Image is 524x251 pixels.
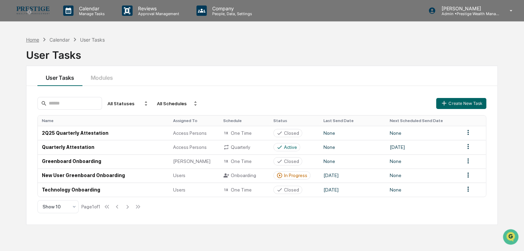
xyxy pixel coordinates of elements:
[284,144,297,150] div: Active
[207,6,255,11] p: Company
[386,116,460,126] th: Next Scheduled Send Date
[284,130,299,136] div: Closed
[436,11,500,16] p: Admin • Prestige Wealth Management
[7,14,125,25] p: How can we help?
[223,158,265,164] div: One Time
[82,66,121,86] button: Modules
[38,168,169,183] td: New User Greenboard Onboarding
[7,87,12,93] div: 🖐️
[169,116,219,126] th: Assigned To
[37,66,82,86] button: User Tasks
[319,126,386,140] td: None
[4,97,46,109] a: 🔎Data Lookup
[386,154,460,168] td: None
[26,37,39,43] div: Home
[386,168,460,183] td: None
[117,55,125,63] button: Start new chat
[73,6,108,11] p: Calendar
[269,116,319,126] th: Status
[223,144,265,150] div: Quarterly
[319,116,386,126] th: Last Send Date
[207,11,255,16] p: People, Data, Settings
[173,187,185,193] span: Users
[26,43,498,61] div: User Tasks
[105,98,151,109] div: All Statuses
[319,140,386,154] td: None
[38,154,169,168] td: Greenboard Onboarding
[23,59,87,65] div: We're available if you need us!
[4,84,47,96] a: 🖐️Preclearance
[7,53,19,65] img: 1746055101610-c473b297-6a78-478c-a979-82029cc54cd1
[223,172,265,178] div: Onboarding
[173,173,185,178] span: Users
[16,7,49,14] img: logo
[47,84,88,96] a: 🗄️Attestations
[284,173,307,178] div: In Progress
[386,183,460,197] td: None
[284,187,299,193] div: Closed
[49,37,70,43] div: Calendar
[319,183,386,197] td: [DATE]
[38,140,169,154] td: Quarterly Attestation
[436,98,486,109] button: Create New Task
[14,100,43,107] span: Data Lookup
[154,98,201,109] div: All Schedules
[81,204,100,209] div: Page 1 of 1
[502,228,521,247] iframe: Open customer support
[319,154,386,168] td: None
[38,183,169,197] td: Technology Onboarding
[14,87,44,94] span: Preclearance
[223,187,265,193] div: One Time
[133,11,183,16] p: Approval Management
[436,6,500,11] p: [PERSON_NAME]
[48,116,83,122] a: Powered byPylon
[223,130,265,136] div: One Time
[38,126,169,140] td: 2Q25 Quarterly Attestation
[73,11,108,16] p: Manage Tasks
[173,144,206,150] span: Access Persons
[23,53,113,59] div: Start new chat
[50,87,55,93] div: 🗄️
[80,37,105,43] div: User Tasks
[386,126,460,140] td: None
[173,130,206,136] span: Access Persons
[7,100,12,106] div: 🔎
[38,116,169,126] th: Name
[284,159,299,164] div: Closed
[133,6,183,11] p: Reviews
[68,117,83,122] span: Pylon
[319,168,386,183] td: [DATE]
[219,116,269,126] th: Schedule
[386,140,460,154] td: [DATE]
[173,159,210,164] span: [PERSON_NAME]
[57,87,85,94] span: Attestations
